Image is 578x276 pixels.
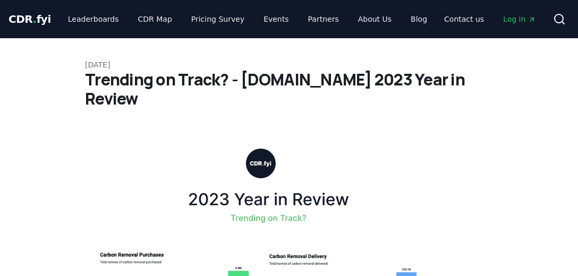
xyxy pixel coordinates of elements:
[8,12,51,27] a: CDR.fyi
[59,10,127,29] a: Leaderboards
[350,10,400,29] a: About Us
[300,10,347,29] a: Partners
[59,10,436,29] nav: Main
[85,59,493,70] p: [DATE]
[503,14,536,24] span: Log in
[8,13,51,25] span: CDR fyi
[183,10,253,29] a: Pricing Survey
[436,10,545,29] nav: Main
[495,10,545,29] a: Log in
[130,10,181,29] a: CDR Map
[255,10,297,29] a: Events
[85,70,493,108] h1: Trending on Track? - [DOMAIN_NAME] 2023 Year in Review
[33,13,37,25] span: .
[402,10,436,29] a: Blog
[436,10,492,29] a: Contact us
